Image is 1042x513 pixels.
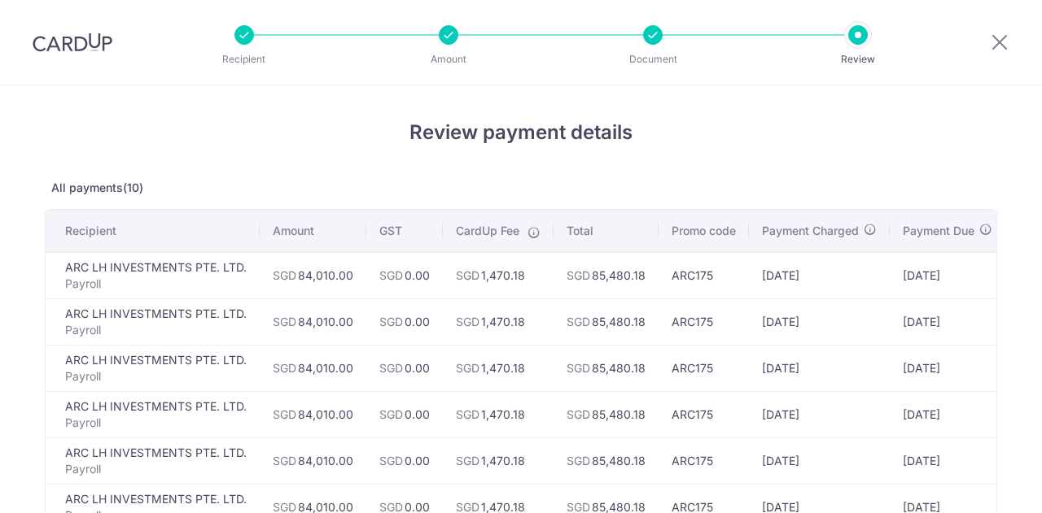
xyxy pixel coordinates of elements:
span: SGD [379,454,403,467]
span: SGD [379,361,403,375]
td: 0.00 [366,345,443,391]
td: 1,470.18 [443,298,554,345]
td: [DATE] [890,298,1005,345]
span: SGD [379,315,403,328]
td: [DATE] [890,437,1005,484]
span: SGD [456,361,479,375]
td: [DATE] [749,345,890,391]
td: 1,470.18 [443,252,554,298]
span: SGD [567,361,590,375]
td: ARC175 [659,298,749,345]
td: 0.00 [366,252,443,298]
th: Promo code [659,210,749,252]
span: SGD [567,407,590,421]
td: 84,010.00 [260,345,366,391]
td: 85,480.18 [554,298,659,345]
th: Recipient [46,210,260,252]
td: 84,010.00 [260,437,366,484]
td: ARC LH INVESTMENTS PTE. LTD. [46,252,260,298]
span: SGD [456,454,479,467]
td: 85,480.18 [554,252,659,298]
td: 84,010.00 [260,298,366,345]
p: Payroll [65,322,247,338]
p: Recipient [184,51,304,67]
span: Payment Charged [762,223,859,239]
td: 85,480.18 [554,345,659,391]
p: Payroll [65,415,247,431]
span: SGD [456,315,479,328]
td: [DATE] [890,345,1005,391]
td: ARC175 [659,345,749,391]
th: Total [554,210,659,252]
span: SGD [456,407,479,421]
td: ARC LH INVESTMENTS PTE. LTD. [46,391,260,437]
img: CardUp [33,33,112,52]
td: 84,010.00 [260,391,366,437]
p: All payments(10) [45,180,997,196]
th: Amount [260,210,366,252]
td: [DATE] [749,437,890,484]
td: [DATE] [890,391,1005,437]
span: SGD [273,268,296,282]
iframe: Opens a widget where you can find more information [938,464,1026,505]
td: [DATE] [749,298,890,345]
td: [DATE] [749,391,890,437]
td: 0.00 [366,391,443,437]
td: ARC LH INVESTMENTS PTE. LTD. [46,298,260,345]
td: ARC175 [659,391,749,437]
span: SGD [379,407,403,421]
span: SGD [456,268,479,282]
td: 1,470.18 [443,437,554,484]
span: SGD [567,315,590,328]
td: 85,480.18 [554,391,659,437]
span: Payment Due [903,223,974,239]
td: 0.00 [366,437,443,484]
th: GST [366,210,443,252]
span: SGD [273,407,296,421]
h4: Review payment details [45,118,997,147]
td: [DATE] [749,252,890,298]
p: Payroll [65,368,247,385]
td: 84,010.00 [260,252,366,298]
span: SGD [273,361,296,375]
span: SGD [273,454,296,467]
td: ARC175 [659,252,749,298]
p: Document [593,51,713,67]
td: 85,480.18 [554,437,659,484]
span: CardUp Fee [456,223,519,239]
p: Payroll [65,461,247,477]
p: Payroll [65,276,247,292]
td: 1,470.18 [443,345,554,391]
td: [DATE] [890,252,1005,298]
p: Review [798,51,918,67]
td: ARC LH INVESTMENTS PTE. LTD. [46,345,260,391]
span: SGD [379,268,403,282]
td: ARC LH INVESTMENTS PTE. LTD. [46,437,260,484]
td: 1,470.18 [443,391,554,437]
span: SGD [273,315,296,328]
span: SGD [567,454,590,467]
td: ARC175 [659,437,749,484]
span: SGD [567,268,590,282]
p: Amount [388,51,509,67]
td: 0.00 [366,298,443,345]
